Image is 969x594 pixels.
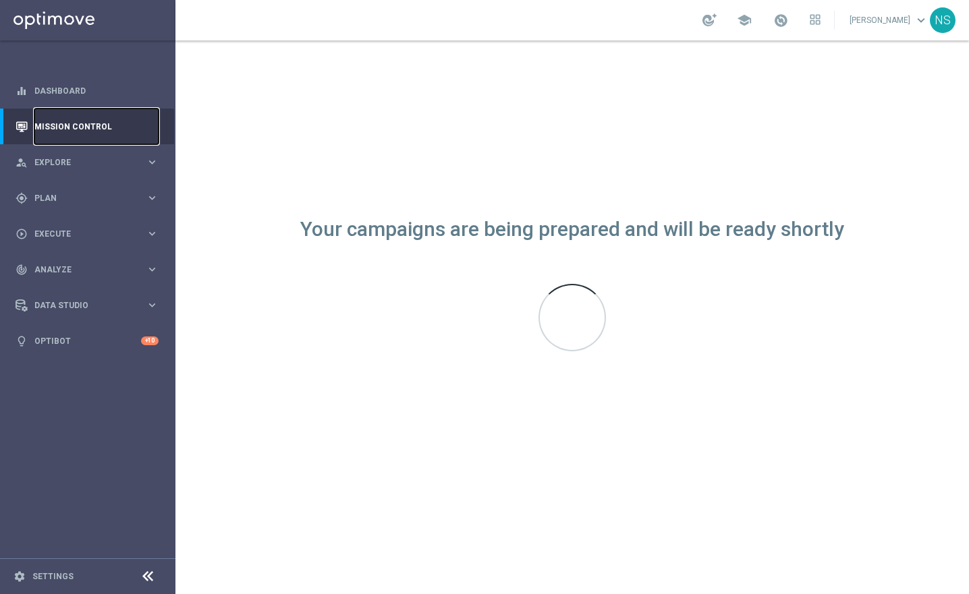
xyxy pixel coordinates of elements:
[15,157,159,168] button: person_search Explore keyboard_arrow_right
[16,156,146,169] div: Explore
[16,73,159,109] div: Dashboard
[141,336,159,345] div: +10
[16,192,28,204] i: gps_fixed
[34,230,146,238] span: Execute
[16,85,28,97] i: equalizer
[34,266,146,274] span: Analyze
[914,13,929,28] span: keyboard_arrow_down
[16,228,28,240] i: play_circle_outline
[16,156,28,169] i: person_search
[15,229,159,239] button: play_circle_outline Execute keyboard_arrow_right
[16,323,159,359] div: Optibot
[34,158,146,167] span: Explore
[34,323,141,359] a: Optibot
[16,264,146,276] div: Analyze
[15,336,159,347] button: lightbulb Optibot +10
[34,109,159,144] a: Mission Control
[15,264,159,275] button: track_changes Analyze keyboard_arrow_right
[737,13,752,28] span: school
[146,227,159,240] i: keyboard_arrow_right
[16,335,28,347] i: lightbulb
[15,121,159,132] button: Mission Control
[146,191,159,204] i: keyboard_arrow_right
[930,7,956,33] div: NS
[16,299,146,311] div: Data Studio
[146,156,159,169] i: keyboard_arrow_right
[15,193,159,204] button: gps_fixed Plan keyboard_arrow_right
[16,228,146,240] div: Execute
[16,192,146,204] div: Plan
[15,300,159,311] button: Data Studio keyboard_arrow_right
[146,299,159,311] i: keyboard_arrow_right
[16,264,28,276] i: track_changes
[146,263,159,276] i: keyboard_arrow_right
[16,109,159,144] div: Mission Control
[32,572,74,581] a: Settings
[15,86,159,96] button: equalizer Dashboard
[13,570,26,583] i: settings
[300,224,844,235] div: Your campaigns are being prepared and will be ready shortly
[848,10,930,30] a: [PERSON_NAME]keyboard_arrow_down
[34,194,146,202] span: Plan
[34,73,159,109] a: Dashboard
[34,301,146,309] span: Data Studio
